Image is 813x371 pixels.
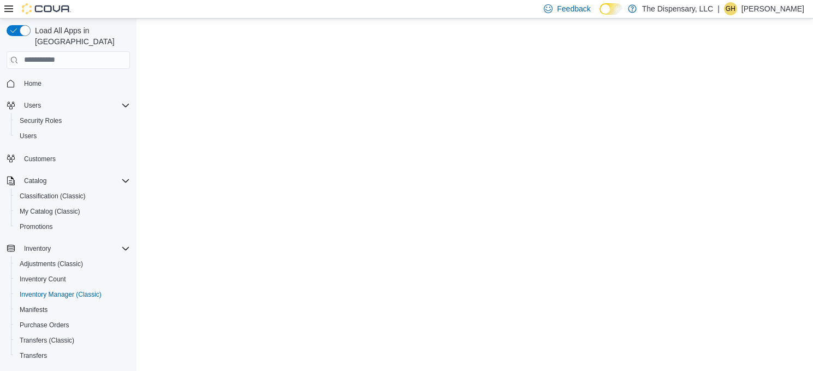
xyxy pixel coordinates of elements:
[600,3,622,15] input: Dark Mode
[11,113,134,128] button: Security Roles
[15,273,70,286] a: Inventory Count
[15,257,130,270] span: Adjustments (Classic)
[557,3,590,14] span: Feedback
[20,174,51,187] button: Catalog
[11,317,134,333] button: Purchase Orders
[15,257,87,270] a: Adjustments (Classic)
[11,219,134,234] button: Promotions
[24,176,46,185] span: Catalog
[20,77,46,90] a: Home
[741,2,804,15] p: [PERSON_NAME]
[642,2,713,15] p: The Dispensary, LLC
[2,98,134,113] button: Users
[15,334,130,347] span: Transfers (Classic)
[20,351,47,360] span: Transfers
[15,129,41,143] a: Users
[2,75,134,91] button: Home
[15,114,130,127] span: Security Roles
[20,132,37,140] span: Users
[20,174,130,187] span: Catalog
[20,321,69,329] span: Purchase Orders
[15,319,74,332] a: Purchase Orders
[20,116,62,125] span: Security Roles
[20,305,48,314] span: Manifests
[15,334,79,347] a: Transfers (Classic)
[15,190,130,203] span: Classification (Classic)
[15,349,130,362] span: Transfers
[24,155,56,163] span: Customers
[11,333,134,348] button: Transfers (Classic)
[11,348,134,363] button: Transfers
[20,99,45,112] button: Users
[11,204,134,219] button: My Catalog (Classic)
[11,256,134,272] button: Adjustments (Classic)
[15,319,130,332] span: Purchase Orders
[15,303,130,316] span: Manifests
[20,222,53,231] span: Promotions
[15,349,51,362] a: Transfers
[11,287,134,302] button: Inventory Manager (Classic)
[24,79,41,88] span: Home
[15,303,52,316] a: Manifests
[11,189,134,204] button: Classification (Classic)
[724,2,737,15] div: Gillian Hendrix
[15,288,130,301] span: Inventory Manager (Classic)
[2,150,134,166] button: Customers
[20,152,60,166] a: Customers
[15,205,130,218] span: My Catalog (Classic)
[15,114,66,127] a: Security Roles
[20,260,83,268] span: Adjustments (Classic)
[717,2,720,15] p: |
[11,272,134,287] button: Inventory Count
[20,192,86,201] span: Classification (Classic)
[15,273,130,286] span: Inventory Count
[31,25,130,47] span: Load All Apps in [GEOGRAPHIC_DATA]
[20,99,130,112] span: Users
[15,129,130,143] span: Users
[20,242,55,255] button: Inventory
[15,288,106,301] a: Inventory Manager (Classic)
[24,244,51,253] span: Inventory
[15,190,90,203] a: Classification (Classic)
[20,151,130,165] span: Customers
[2,241,134,256] button: Inventory
[15,220,130,233] span: Promotions
[20,275,66,284] span: Inventory Count
[726,2,735,15] span: GH
[20,76,130,90] span: Home
[22,3,71,14] img: Cova
[20,336,74,345] span: Transfers (Classic)
[24,101,41,110] span: Users
[20,207,80,216] span: My Catalog (Classic)
[2,173,134,189] button: Catalog
[11,128,134,144] button: Users
[15,205,85,218] a: My Catalog (Classic)
[20,290,102,299] span: Inventory Manager (Classic)
[11,302,134,317] button: Manifests
[15,220,57,233] a: Promotions
[20,242,130,255] span: Inventory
